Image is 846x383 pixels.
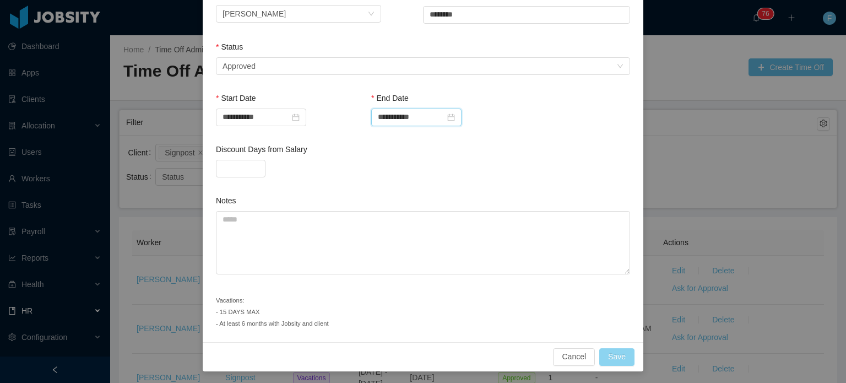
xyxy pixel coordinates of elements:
[216,297,329,327] small: Vacations: - 15 DAYS MAX - At least 6 months with Jobsity and client
[371,94,409,103] label: End Date
[216,160,265,177] input: Discount Days from Salary
[553,348,595,366] button: Cancel
[216,211,630,274] textarea: Notes
[223,58,256,74] div: Approved
[216,196,236,205] label: Notes
[599,348,634,366] button: Save
[216,94,256,103] label: Start Date
[292,114,300,121] i: icon: calendar
[216,145,307,154] label: Discount Days from Salary
[216,42,243,51] label: Status
[447,114,455,121] i: icon: calendar
[223,6,286,22] div: Miguel Encarnacion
